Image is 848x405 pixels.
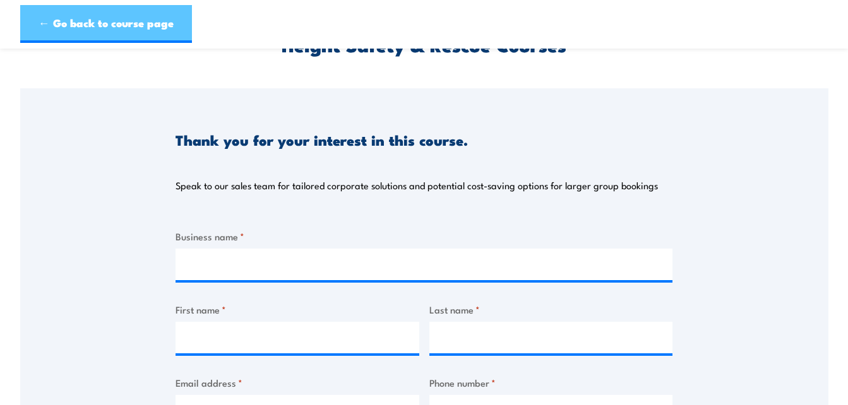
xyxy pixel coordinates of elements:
a: ← Go back to course page [20,5,192,43]
label: Phone number [429,375,673,390]
label: Business name [176,229,672,244]
label: Email address [176,375,419,390]
label: Last name [429,302,673,317]
h3: Thank you for your interest in this course. [176,132,468,147]
p: Speak to our sales team for tailored corporate solutions and potential cost-saving options for la... [176,179,658,192]
label: First name [176,302,419,317]
h2: Height Safety & Rescue Courses [176,36,672,52]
